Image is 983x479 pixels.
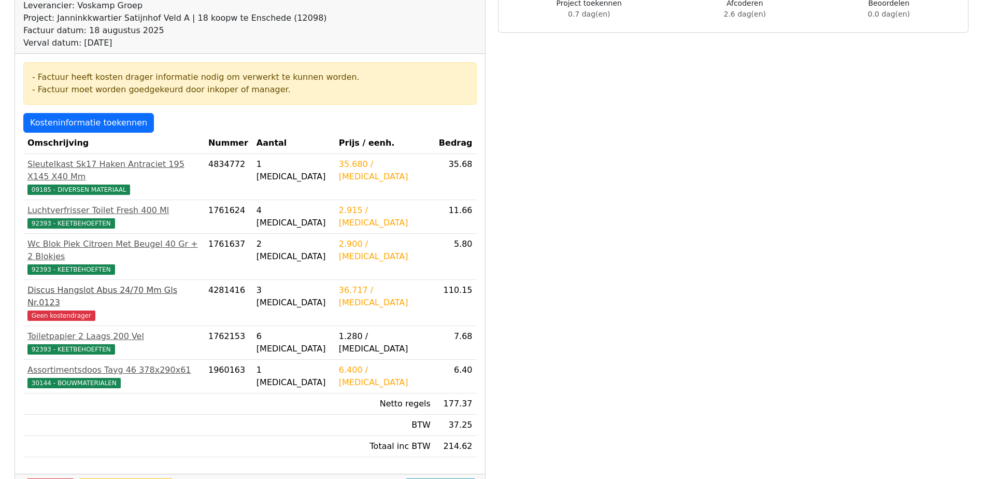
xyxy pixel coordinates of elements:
div: - Factuur moet worden goedgekeurd door inkoper of manager. [32,83,468,96]
td: 214.62 [435,436,477,457]
div: 6.400 / [MEDICAL_DATA] [339,364,431,389]
a: Wc Blok Piek Citroen Met Beugel 40 Gr + 2 Blokjes92393 - KEETBEHOEFTEN [27,238,200,275]
span: 30144 - BOUWMATERIALEN [27,378,121,388]
span: 09185 - DIVERSEN MATERIAAL [27,185,130,195]
a: Discus Hangslot Abus 24/70 Mm Gls Nr.0123Geen kostendrager [27,284,200,321]
span: 92393 - KEETBEHOEFTEN [27,264,115,275]
div: 4 [MEDICAL_DATA] [257,204,331,229]
td: 1761624 [204,200,252,234]
div: Wc Blok Piek Citroen Met Beugel 40 Gr + 2 Blokjes [27,238,200,263]
th: Aantal [252,133,335,154]
td: Totaal inc BTW [335,436,435,457]
td: Netto regels [335,393,435,415]
th: Prijs / eenh. [335,133,435,154]
div: Luchtverfrisser Toilet Fresh 400 Ml [27,204,200,217]
td: 11.66 [435,200,477,234]
div: - Factuur heeft kosten drager informatie nodig om verwerkt te kunnen worden. [32,71,468,83]
span: Geen kostendrager [27,311,95,321]
div: 35.680 / [MEDICAL_DATA] [339,158,431,183]
span: 0.0 dag(en) [868,10,910,18]
th: Omschrijving [23,133,204,154]
td: 4281416 [204,280,252,326]
div: Sleutelkast Sk17 Haken Antraciet 195 X145 X40 Mm [27,158,200,183]
td: 5.80 [435,234,477,280]
span: 2.6 dag(en) [724,10,766,18]
td: 6.40 [435,360,477,393]
div: Factuur datum: 18 augustus 2025 [23,24,327,37]
td: 177.37 [435,393,477,415]
a: Toiletpapier 2 Laags 200 Vel92393 - KEETBEHOEFTEN [27,330,200,355]
div: Assortimentsdoos Tayg 46 378x290x61 [27,364,200,376]
td: 110.15 [435,280,477,326]
a: Sleutelkast Sk17 Haken Antraciet 195 X145 X40 Mm09185 - DIVERSEN MATERIAAL [27,158,200,195]
td: 1761637 [204,234,252,280]
div: Toiletpapier 2 Laags 200 Vel [27,330,200,343]
div: 2.915 / [MEDICAL_DATA] [339,204,431,229]
td: 1960163 [204,360,252,393]
td: 35.68 [435,154,477,200]
a: Luchtverfrisser Toilet Fresh 400 Ml92393 - KEETBEHOEFTEN [27,204,200,229]
td: 1762153 [204,326,252,360]
div: 2 [MEDICAL_DATA] [257,238,331,263]
div: 1 [MEDICAL_DATA] [257,158,331,183]
a: Kosteninformatie toekennen [23,113,154,133]
span: 92393 - KEETBEHOEFTEN [27,344,115,355]
div: 1 [MEDICAL_DATA] [257,364,331,389]
div: 1.280 / [MEDICAL_DATA] [339,330,431,355]
td: 4834772 [204,154,252,200]
span: 0.7 dag(en) [568,10,610,18]
span: 92393 - KEETBEHOEFTEN [27,218,115,229]
td: 7.68 [435,326,477,360]
div: Project: Janninkkwartier Satijnhof Veld A | 18 koopw te Enschede (12098) [23,12,327,24]
div: Discus Hangslot Abus 24/70 Mm Gls Nr.0123 [27,284,200,309]
td: BTW [335,415,435,436]
div: 36.717 / [MEDICAL_DATA] [339,284,431,309]
div: Verval datum: [DATE] [23,37,327,49]
div: 2.900 / [MEDICAL_DATA] [339,238,431,263]
a: Assortimentsdoos Tayg 46 378x290x6130144 - BOUWMATERIALEN [27,364,200,389]
div: 6 [MEDICAL_DATA] [257,330,331,355]
th: Nummer [204,133,252,154]
td: 37.25 [435,415,477,436]
div: 3 [MEDICAL_DATA] [257,284,331,309]
th: Bedrag [435,133,477,154]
